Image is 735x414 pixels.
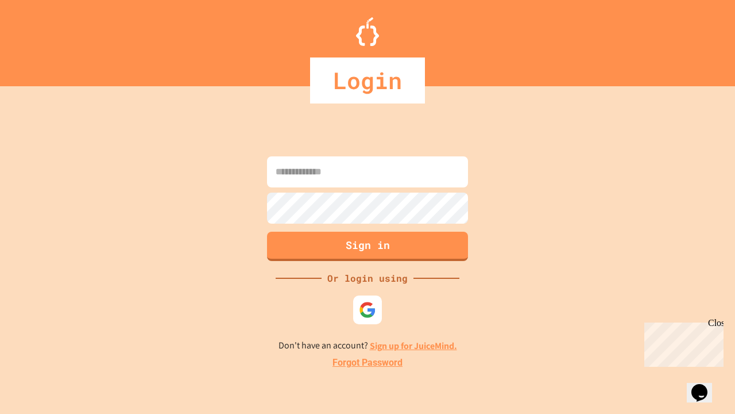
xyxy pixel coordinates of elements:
button: Sign in [267,232,468,261]
div: Or login using [322,271,413,285]
a: Forgot Password [332,356,403,370]
p: Don't have an account? [278,339,457,353]
div: Chat with us now!Close [5,5,79,73]
img: google-icon.svg [359,301,376,319]
iframe: chat widget [687,368,724,402]
iframe: chat widget [640,318,724,367]
div: Login [310,57,425,103]
img: Logo.svg [356,17,379,46]
a: Sign up for JuiceMind. [370,340,457,352]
